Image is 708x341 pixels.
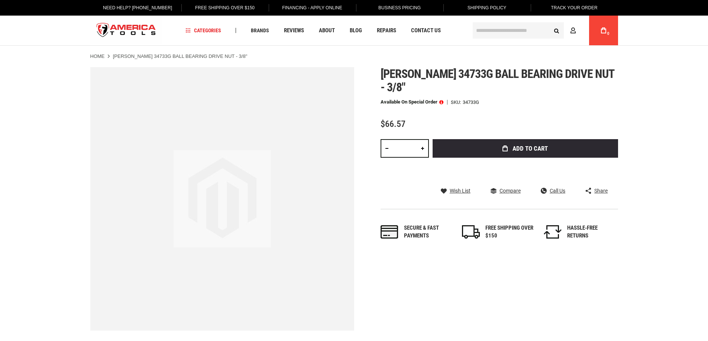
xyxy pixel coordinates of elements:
a: Call Us [541,187,565,194]
a: Compare [491,187,521,194]
div: FREE SHIPPING OVER $150 [485,224,534,240]
img: shipping [462,225,480,239]
img: returns [544,225,562,239]
div: HASSLE-FREE RETURNS [567,224,615,240]
p: Available on Special Order [381,99,443,105]
a: Categories [182,26,224,36]
iframe: Secure express checkout frame [431,160,620,181]
strong: [PERSON_NAME] 34733G BALL BEARING DRIVE NUT - 3/8" [113,53,248,59]
span: Contact Us [411,28,441,33]
button: Search [550,23,564,37]
span: [PERSON_NAME] 34733g ball bearing drive nut - 3/8" [381,67,614,94]
span: Categories [185,28,221,33]
span: Share [594,188,608,193]
span: Repairs [377,28,396,33]
img: America Tools [90,17,162,45]
span: Brands [251,28,269,33]
a: Reviews [281,26,307,36]
a: About [316,26,338,36]
a: Repairs [374,26,400,36]
a: 0 [597,16,611,45]
img: payments [381,225,398,239]
a: Wish List [441,187,471,194]
span: Blog [350,28,362,33]
div: 34733G [463,100,479,105]
span: $66.57 [381,119,405,129]
span: Add to Cart [513,145,548,152]
div: Secure & fast payments [404,224,452,240]
a: store logo [90,17,162,45]
strong: SKU [451,100,463,105]
a: Brands [248,26,272,36]
button: Add to Cart [433,139,618,158]
img: image.jpg [174,150,271,247]
span: Reviews [284,28,304,33]
span: Call Us [550,188,565,193]
a: Blog [346,26,365,36]
a: Home [90,53,105,60]
a: Contact Us [408,26,444,36]
span: 0 [607,32,610,36]
span: About [319,28,335,33]
span: Shipping Policy [468,5,507,10]
span: Compare [500,188,521,193]
span: Wish List [450,188,471,193]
